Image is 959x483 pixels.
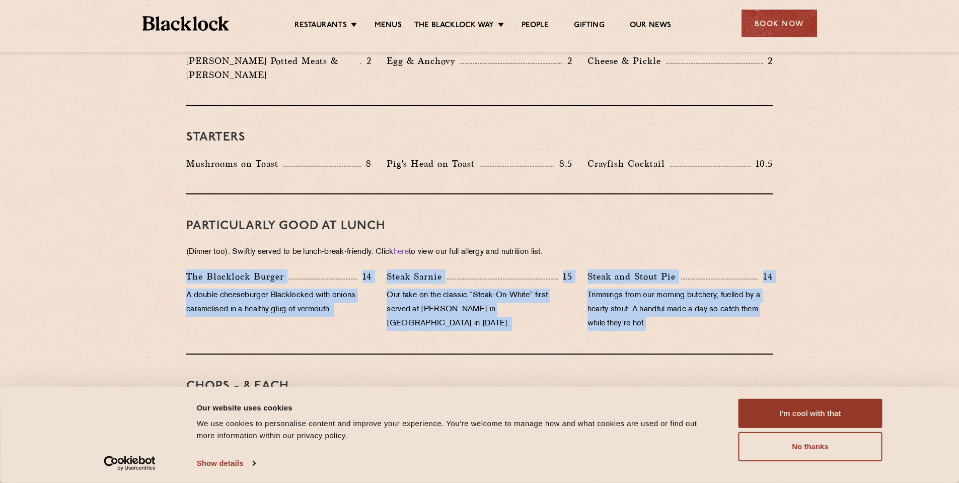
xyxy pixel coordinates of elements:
[357,270,372,283] p: 14
[587,289,773,331] p: Trimmings from our morning butchery, fuelled by a hearty stout. A handful made a day so catch the...
[763,54,773,67] p: 2
[294,21,347,32] a: Restaurants
[414,21,494,32] a: The Blacklock Way
[630,21,672,32] a: Our News
[142,16,230,31] img: BL_Textured_Logo-footer-cropped.svg
[587,54,666,68] p: Cheese & Pickle
[574,21,604,32] a: Gifting
[751,157,773,170] p: 10.5
[394,248,409,256] a: here
[361,157,372,170] p: 8
[186,220,773,233] h3: PARTICULARLY GOOD AT LUNCH
[186,131,773,144] h3: Starters
[387,54,460,68] p: Egg & Anchovy
[186,245,773,259] p: (Dinner too). Swiftly served to be lunch-break-friendly. Click to view our full allergy and nutri...
[522,21,549,32] a: People
[361,54,372,67] p: 2
[562,54,572,67] p: 2
[186,54,360,82] p: [PERSON_NAME] Potted Meats & [PERSON_NAME]
[86,456,174,471] a: Usercentrics Cookiebot - opens in a new window
[375,21,402,32] a: Menus
[186,289,372,317] p: A double cheeseburger Blacklocked with onions caramelised in a healthy glug of vermouth.
[739,399,882,428] button: I'm cool with that
[186,380,773,393] h3: Chops - 8 each
[197,418,716,442] div: We use cookies to personalise content and improve your experience. You're welcome to manage how a...
[387,269,447,284] p: Steak Sarnie
[739,432,882,461] button: No thanks
[387,157,480,171] p: Pig's Head on Toast
[197,401,716,413] div: Our website uses cookies
[558,270,572,283] p: 15
[758,270,773,283] p: 14
[186,269,289,284] p: The Blacklock Burger
[587,269,681,284] p: Steak and Stout Pie
[587,157,670,171] p: Crayfish Cocktail
[186,157,283,171] p: Mushrooms on Toast
[554,157,572,170] p: 8.5
[742,10,817,37] div: Book Now
[197,456,255,471] a: Show details
[387,289,572,331] p: Our take on the classic “Steak-On-White” first served at [PERSON_NAME] in [GEOGRAPHIC_DATA] in [D...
